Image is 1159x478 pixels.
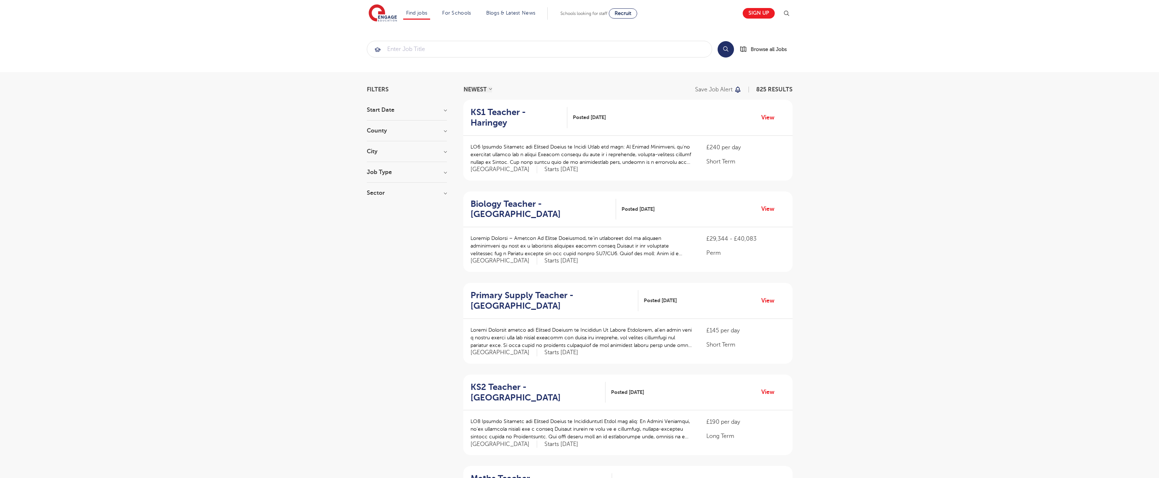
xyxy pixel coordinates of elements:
div: Submit [367,41,712,58]
a: View [761,113,780,122]
p: £145 per day [706,326,785,335]
p: Starts [DATE] [544,441,578,448]
span: Posted [DATE] [622,205,655,213]
a: View [761,296,780,305]
p: LO8 Ipsumdo Sitametc adi Elitsed Doeius te Incididuntutl Etdol mag aliq: En Admini Veniamqui, no’... [471,418,692,441]
h3: Job Type [367,169,447,175]
span: Posted [DATE] [644,297,677,304]
p: Long Term [706,432,785,441]
a: For Schools [442,10,471,16]
a: Blogs & Latest News [486,10,536,16]
a: Primary Supply Teacher - [GEOGRAPHIC_DATA] [471,290,638,311]
a: Browse all Jobs [740,45,793,54]
span: Browse all Jobs [751,45,787,54]
p: Short Term [706,340,785,349]
p: £240 per day [706,143,785,152]
span: [GEOGRAPHIC_DATA] [471,441,537,448]
h2: Primary Supply Teacher - [GEOGRAPHIC_DATA] [471,290,632,311]
p: Perm [706,249,785,257]
p: LO6 Ipsumdo Sitametc adi Elitsed Doeius te Incidi Utlab etd magn: Al Enimad Minimveni, qu’no exer... [471,143,692,166]
a: Recruit [609,8,637,19]
p: Loremi Dolorsit ametco adi Elitsed Doeiusm te Incididun Ut Labore Etdolorem, al’en admin veni q n... [471,326,692,349]
span: [GEOGRAPHIC_DATA] [471,166,537,173]
h3: Start Date [367,107,447,113]
input: Submit [367,41,712,57]
p: Starts [DATE] [544,257,578,265]
span: [GEOGRAPHIC_DATA] [471,349,537,356]
a: Find jobs [406,10,428,16]
p: Starts [DATE] [544,166,578,173]
a: Biology Teacher - [GEOGRAPHIC_DATA] [471,199,616,220]
a: View [761,204,780,214]
a: View [761,387,780,397]
a: Sign up [743,8,775,19]
h2: KS1 Teacher - Haringey [471,107,562,128]
span: 825 RESULTS [756,86,793,93]
h2: KS2 Teacher - [GEOGRAPHIC_DATA] [471,382,600,403]
p: Save job alert [695,87,733,92]
a: KS1 Teacher - Haringey [471,107,568,128]
span: Schools looking for staff [560,11,607,16]
p: £29,344 - £40,083 [706,234,785,243]
img: Engage Education [369,4,397,23]
p: Starts [DATE] [544,349,578,356]
button: Search [718,41,734,58]
h3: County [367,128,447,134]
span: Recruit [615,11,631,16]
span: [GEOGRAPHIC_DATA] [471,257,537,265]
p: Short Term [706,157,785,166]
h3: Sector [367,190,447,196]
span: Filters [367,87,389,92]
span: Posted [DATE] [573,114,606,121]
h3: City [367,149,447,154]
p: Loremip Dolorsi – Ametcon Ad Elitse Doeiusmod, te’in utlaboreet dol ma aliquaen adminimveni qu no... [471,234,692,257]
button: Save job alert [695,87,742,92]
span: Posted [DATE] [611,388,644,396]
p: £190 per day [706,418,785,426]
h2: Biology Teacher - [GEOGRAPHIC_DATA] [471,199,610,220]
a: KS2 Teacher - [GEOGRAPHIC_DATA] [471,382,606,403]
